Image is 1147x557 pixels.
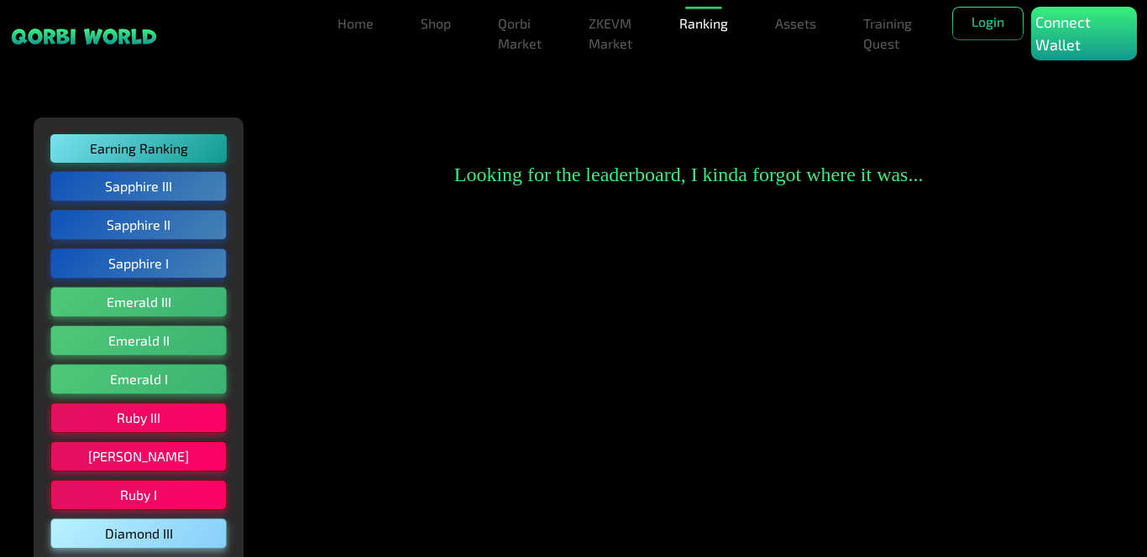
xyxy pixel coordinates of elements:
a: Ranking [673,7,735,40]
button: Ruby III [50,403,227,433]
button: Emerald II [50,325,227,356]
button: Diamond III [50,518,227,549]
button: Earning Ranking [50,134,227,163]
a: Qorbi Market [491,7,548,60]
a: ZKEVM Market [582,7,639,60]
p: Connect Wallet [1035,11,1133,56]
p: Looking for the leaderboard, I kinda forgot where it was... [311,159,1066,190]
button: Ruby I [50,480,227,510]
a: Shop [414,7,458,40]
a: Home [331,7,380,40]
a: Training Quest [856,7,919,60]
button: [PERSON_NAME] [50,441,227,471]
a: Assets [768,7,823,40]
button: Sapphire I [50,248,227,278]
button: Emerald I [50,364,227,394]
button: Sapphire II [50,210,227,240]
img: sticky brand-logo [10,27,158,46]
button: Sapphire III [50,171,227,201]
button: Emerald III [50,287,227,317]
button: Login [952,7,1024,40]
